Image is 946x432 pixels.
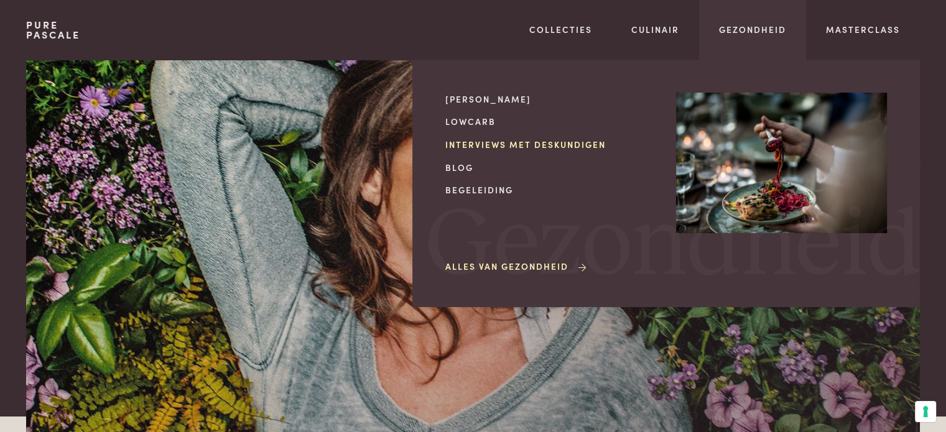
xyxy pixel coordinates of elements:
[915,401,936,422] button: Uw voorkeuren voor toestemming voor trackingtechnologieën
[445,115,656,128] a: Lowcarb
[445,260,588,273] a: Alles van Gezondheid
[425,198,922,293] span: Gezondheid
[445,93,656,106] a: [PERSON_NAME]
[826,23,900,36] a: Masterclass
[676,93,887,233] img: Gezondheid
[631,23,679,36] a: Culinair
[719,23,786,36] a: Gezondheid
[26,20,80,40] a: PurePascale
[445,138,656,151] a: Interviews met deskundigen
[529,23,592,36] a: Collecties
[445,161,656,174] a: Blog
[445,183,656,196] a: Begeleiding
